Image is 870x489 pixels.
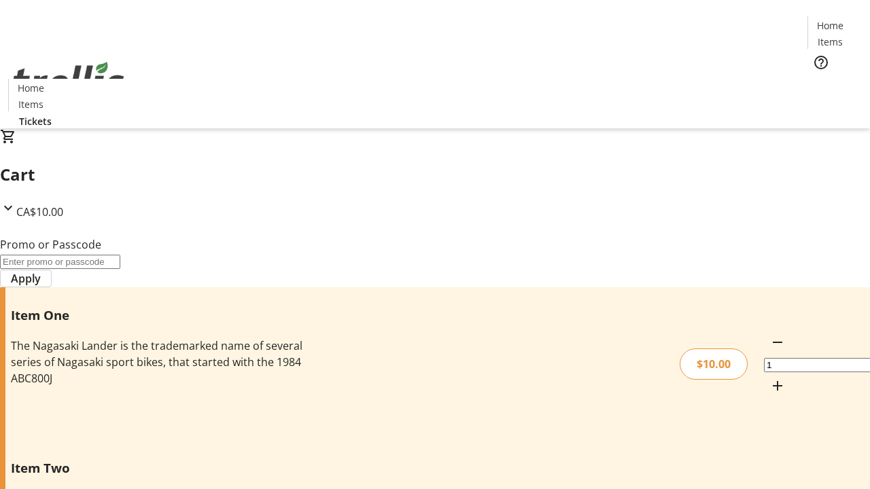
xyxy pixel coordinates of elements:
span: Home [817,18,843,33]
h3: Item Two [11,458,308,477]
a: Items [808,35,852,49]
span: Tickets [19,114,52,128]
span: Home [18,81,44,95]
button: Increment by one [764,372,791,399]
span: CA$10.00 [16,204,63,219]
span: Apply [11,270,41,287]
a: Home [808,18,852,33]
a: Items [9,97,52,111]
img: Orient E2E Organization m8b8QOTwRL's Logo [8,47,129,115]
a: Tickets [807,79,862,93]
span: Items [818,35,843,49]
a: Tickets [8,114,63,128]
button: Decrement by one [764,329,791,356]
h3: Item One [11,306,308,325]
button: Help [807,49,835,76]
a: Home [9,81,52,95]
div: The Nagasaki Lander is the trademarked name of several series of Nagasaki sport bikes, that start... [11,338,308,386]
div: $10.00 [680,348,748,380]
span: Tickets [818,79,851,93]
span: Items [18,97,43,111]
